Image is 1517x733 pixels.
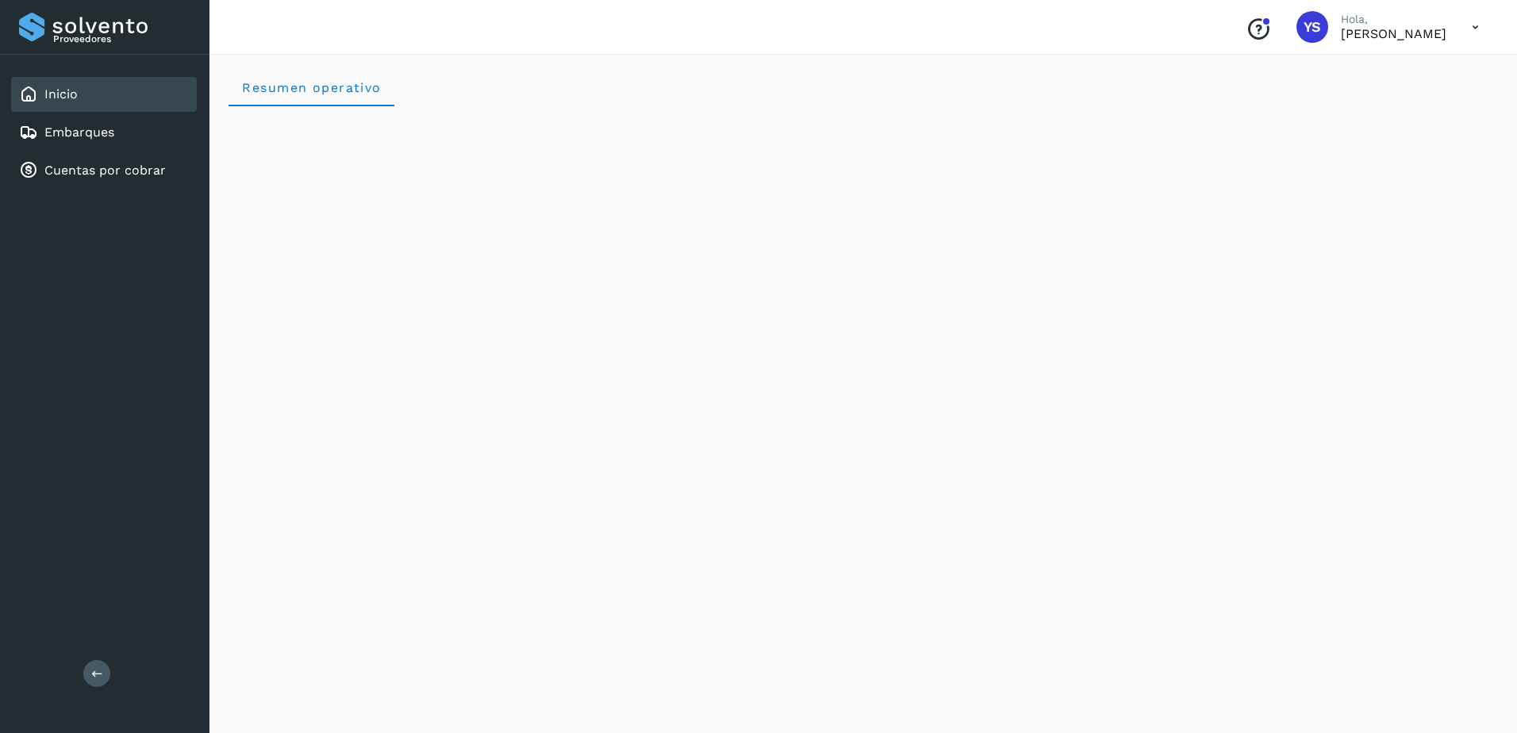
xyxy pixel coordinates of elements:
p: Proveedores [53,33,190,44]
div: Inicio [11,77,197,112]
div: Embarques [11,115,197,150]
div: Cuentas por cobrar [11,153,197,188]
span: Resumen operativo [241,80,382,95]
a: Embarques [44,125,114,140]
p: YURICXI SARAHI CANIZALES AMPARO [1341,26,1446,41]
a: Inicio [44,86,78,102]
p: Hola, [1341,13,1446,26]
a: Cuentas por cobrar [44,163,166,178]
